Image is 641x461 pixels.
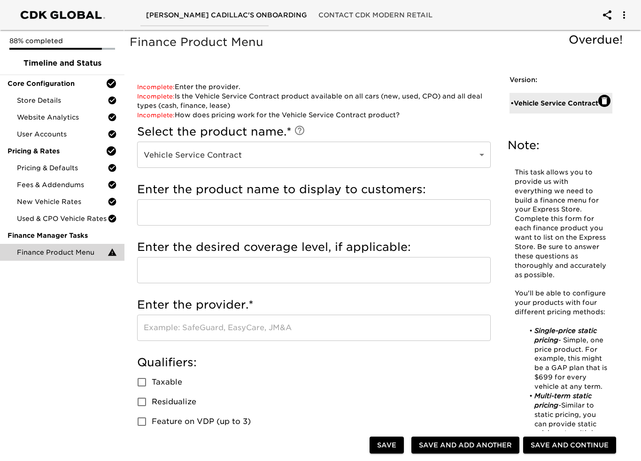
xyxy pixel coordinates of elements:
[17,248,108,257] span: Finance Product Menu
[137,83,240,91] a: Enter the provider.
[137,240,491,255] h5: Enter the desired coverage level, if applicable:
[525,326,607,392] li: - Simple, one price product. For example, this might be a GAP plan that is $699 for every vehicle...
[17,163,108,173] span: Pricing & Defaults
[137,182,491,197] h5: Enter the product name to display to customers:
[613,4,635,26] button: account of current user
[8,79,106,88] span: Core Configuration
[370,437,404,454] button: Save
[510,98,598,108] div: • Vehicle Service Contract
[130,35,627,50] h5: Finance Product Menu
[534,327,599,344] em: Single-price static pricing
[137,142,491,168] div: Vehicle Service Contract
[17,96,108,105] span: Store Details
[531,439,609,451] span: Save and Continue
[596,4,618,26] button: account of current user
[137,93,175,100] span: Incomplete:
[137,92,482,109] a: Is the Vehicle Service Contract product available on all cars (new, used, CPO) and all deal types...
[318,9,432,21] span: Contact CDK Modern Retail
[137,355,491,370] h5: Qualifiers:
[8,231,117,240] span: Finance Manager Tasks
[152,416,251,427] span: Feature on VDP (up to 3)
[17,180,108,189] span: Fees & Addendums
[137,297,491,312] h5: Enter the provider.
[17,197,108,206] span: New Vehicle Rates
[17,113,108,122] span: Website Analytics
[8,58,117,69] span: Timeline and Status
[569,33,623,46] span: Overdue!
[137,124,491,139] h5: Select the product name.
[598,95,610,107] button: Delete: Vehicle Service Contract
[523,437,616,454] button: Save and Continue
[411,437,519,454] button: Save and Add Another
[9,36,115,45] p: 88% completed
[510,75,612,85] h6: Version:
[558,401,561,409] em: -
[152,396,196,408] span: Residualize
[510,93,612,113] div: •Vehicle Service Contract
[146,9,307,21] span: [PERSON_NAME] Cadillac's Onboarding
[8,146,106,156] span: Pricing & Rates
[17,129,108,139] span: User Accounts
[137,83,175,91] span: Incomplete:
[419,439,512,451] span: Save and Add Another
[534,392,594,409] em: Multi-term static pricing
[17,214,108,223] span: Used & CPO Vehicle Rates
[515,168,607,280] p: This task allows you to provide us with everything we need to build a finance menu for your Expre...
[508,138,614,153] h5: Note:
[137,315,491,341] input: Example: SafeGuard, EasyCare, JM&A
[515,289,607,317] p: You'll be able to configure your products with four different pricing methods:
[137,112,175,119] span: Incomplete:
[377,439,396,451] span: Save
[152,377,182,388] span: Taxable
[137,111,400,119] a: How does pricing work for the Vehicle Service Contract product?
